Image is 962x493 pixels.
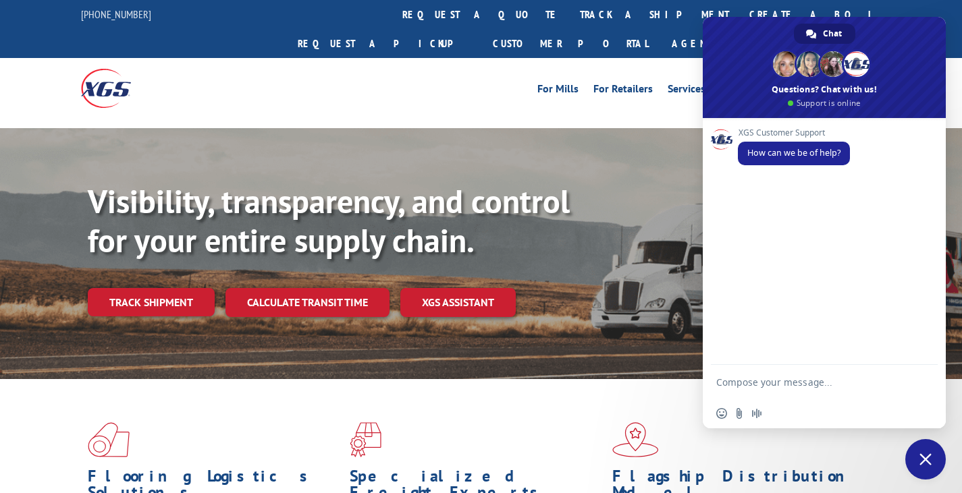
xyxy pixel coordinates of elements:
[734,408,745,419] span: Send a file
[738,128,850,138] span: XGS Customer Support
[350,422,381,457] img: xgs-icon-focused-on-flooring-red
[225,288,390,317] a: Calculate transit time
[823,24,842,44] span: Chat
[612,422,659,457] img: xgs-icon-flagship-distribution-model-red
[747,147,840,158] span: How can we be of help?
[88,288,215,316] a: Track shipment
[668,84,705,98] a: Services
[658,29,724,58] a: Agent
[593,84,653,98] a: For Retailers
[81,7,151,21] a: [PHONE_NUMBER]
[88,422,130,457] img: xgs-icon-total-supply-chain-intelligence-red
[400,288,516,317] a: XGS ASSISTANT
[716,408,727,419] span: Insert an emoji
[751,408,762,419] span: Audio message
[88,180,570,261] b: Visibility, transparency, and control for your entire supply chain.
[537,84,579,98] a: For Mills
[288,29,483,58] a: Request a pickup
[716,365,905,399] textarea: Compose your message...
[905,439,946,480] a: Close chat
[794,24,855,44] a: Chat
[483,29,658,58] a: Customer Portal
